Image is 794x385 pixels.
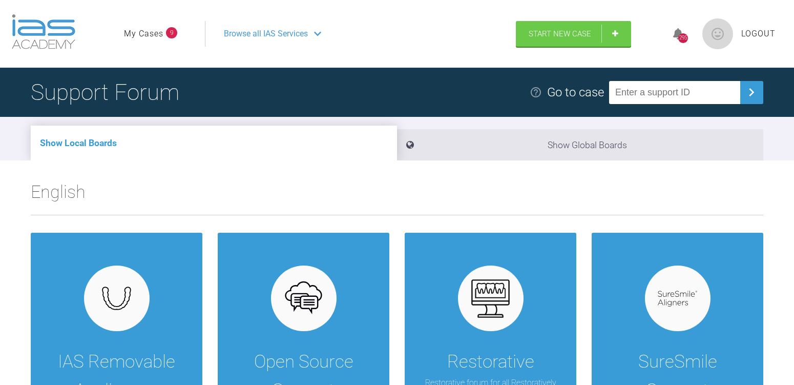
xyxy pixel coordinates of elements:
[678,33,688,43] div: 295
[397,129,763,160] li: Show Global Boards
[97,283,136,313] img: removables.927eaa4e.svg
[702,18,733,49] img: profile.png
[743,84,760,100] img: chevronRight.28bd32b0.svg
[516,21,631,47] a: Start New Case
[447,348,534,376] div: Restorative
[609,81,740,104] input: Enter a support ID
[658,291,697,307] img: suresmile.935bb804.svg
[530,86,542,98] img: help.e70b9f3d.svg
[284,279,323,318] img: opensource.6e495855.svg
[12,14,75,49] img: logo-light.3e3ef733.png
[31,178,763,215] h2: English
[471,279,510,318] img: restorative.65e8f6b6.svg
[166,27,177,38] span: 9
[529,29,591,38] span: Start New Case
[31,74,179,110] h1: Support Forum
[224,27,308,40] span: Browse all IAS Services
[547,83,604,102] div: Go to case
[31,126,397,160] li: Show Local Boards
[741,27,776,40] a: Logout
[124,27,163,40] a: My Cases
